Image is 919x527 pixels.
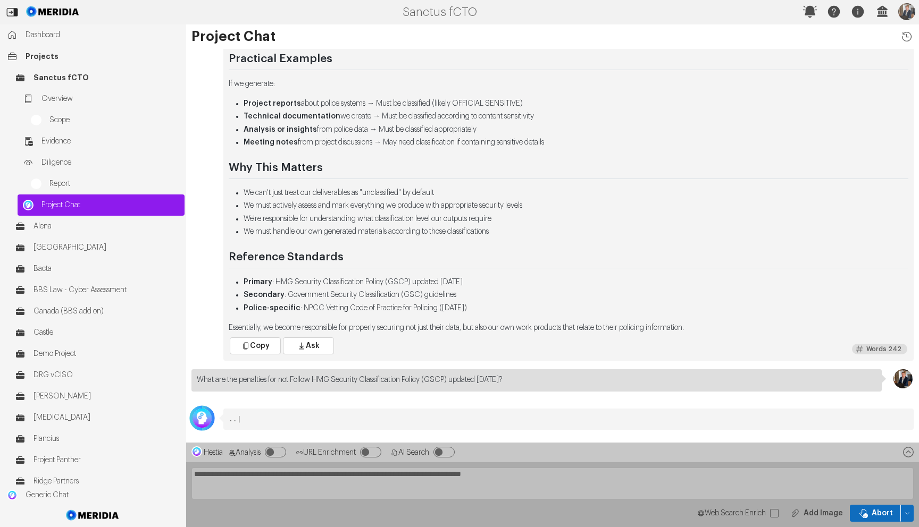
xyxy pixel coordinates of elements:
[41,136,179,147] span: Evidence
[697,509,705,517] svg: WebSearch
[244,200,908,211] li: We must actively assess and mark everything we produce with appropriate security levels
[26,51,179,62] span: Projects
[34,306,179,317] span: Canada (BBS add on)
[34,72,179,83] span: Sanctus fCTO
[398,449,429,456] span: AI Search
[244,124,908,135] li: from police data → Must be classified appropriately
[10,386,185,407] a: [PERSON_NAME]
[10,343,185,364] a: Demo Project
[18,88,185,109] a: Overview
[306,341,320,351] span: Ask
[41,93,179,104] span: Overview
[10,301,185,322] a: Canada (BBS add on)
[283,337,334,354] button: Ask
[244,290,908,301] li: : Government Security Classification (GSC) guidelines
[191,30,914,44] h1: Project Chat
[229,414,908,424] pre: ..
[229,322,908,334] p: Essentially, we become responsible for properly securing not just their data, but also our own wo...
[193,409,212,428] img: Avatar Icon
[10,279,185,301] a: BBS Law - Cyber Assessment
[2,484,185,506] a: Generic ChatGeneric Chat
[10,258,185,279] a: Bacta
[34,433,179,444] span: Plancius
[229,162,323,173] strong: Why This Matters
[26,109,185,131] a: Scope
[41,157,179,168] span: Diligence
[244,278,272,286] strong: Primary
[23,200,34,210] img: Project Chat
[10,428,185,449] a: Plancius
[34,242,179,253] span: [GEOGRAPHIC_DATA]
[228,449,236,456] svg: Analysis
[10,237,185,258] a: [GEOGRAPHIC_DATA]
[34,327,179,338] span: Castle
[236,449,261,456] span: Analysis
[34,412,179,423] span: [MEDICAL_DATA]
[2,46,185,67] a: Projects
[34,263,179,274] span: Bacta
[26,490,179,500] span: Generic Chat
[244,304,300,312] strong: Police-specific
[49,115,179,125] span: Scope
[34,476,179,487] span: Ridge Partners
[244,291,285,299] strong: Secondary
[34,348,179,359] span: Demo Project
[197,375,876,386] p: What are the penalties for not Follow HMG Security Classification Policy (GSCP) updated [DATE]?
[10,322,185,343] a: Castle
[244,113,340,120] strong: Technical documentation
[391,449,398,456] svg: AI Search
[850,505,901,522] button: Abort
[7,490,18,500] img: Generic Chat
[2,24,185,46] a: Dashboard
[244,277,908,288] li: : HMG Security Classification Policy (GSCP) updated [DATE]
[244,188,908,199] li: We can't just treat our deliverables as "unclassified" by default
[34,455,179,465] span: Project Panther
[303,449,356,456] span: URL Enrichment
[229,53,332,64] strong: Practical Examples
[244,303,908,314] li: : NPCC Vetting Code of Practice for Policing ([DATE])
[892,369,914,380] div: Jon Brookes
[10,471,185,492] a: Ridge Partners
[901,505,914,522] button: Abort
[244,111,908,122] li: we create → Must be classified according to content sensitivity
[10,67,185,88] a: Sanctus fCTO
[705,509,766,517] span: Web Search Enrich
[34,221,179,232] span: Alena
[204,449,223,456] span: Hestia
[229,79,908,90] p: If we generate:
[10,216,185,237] a: Alena
[898,3,915,20] img: Profile Icon
[10,364,185,386] a: DRG vCISO
[34,285,179,295] span: BBS Law - Cyber Assessment
[64,504,121,527] img: Meridia Logo
[26,30,179,40] span: Dashboard
[49,178,179,189] span: Report
[191,409,213,419] div: George
[244,126,317,133] strong: Analysis or insights
[244,226,908,237] li: We must handle our own generated materials according to those classifications
[244,98,908,109] li: about police systems → Must be classified (likely OFFICIAL SENSITIVE)
[10,407,185,428] a: [MEDICAL_DATA]
[296,449,303,456] svg: Analysis
[18,152,185,173] a: Diligence
[41,200,179,210] span: Project Chat
[34,391,179,402] span: [PERSON_NAME]
[250,341,270,351] span: Copy
[26,173,185,194] a: Report
[893,369,913,388] img: Profile Icon
[244,139,298,146] strong: Meeting notes
[244,137,908,148] li: from project discussions → May need classification if containing sensitive details
[191,446,202,457] img: Hestia
[18,194,185,216] a: Project ChatProject Chat
[872,508,893,518] span: Abort
[229,251,344,262] strong: Reference Standards
[18,131,185,152] a: Evidence
[230,337,281,354] button: Copy
[10,449,185,471] a: Project Panther
[244,214,908,225] li: We're responsible for understanding what classification level our outputs require
[783,505,850,522] button: Add Image
[244,100,301,107] strong: Project reports
[34,370,179,380] span: DRG vCISO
